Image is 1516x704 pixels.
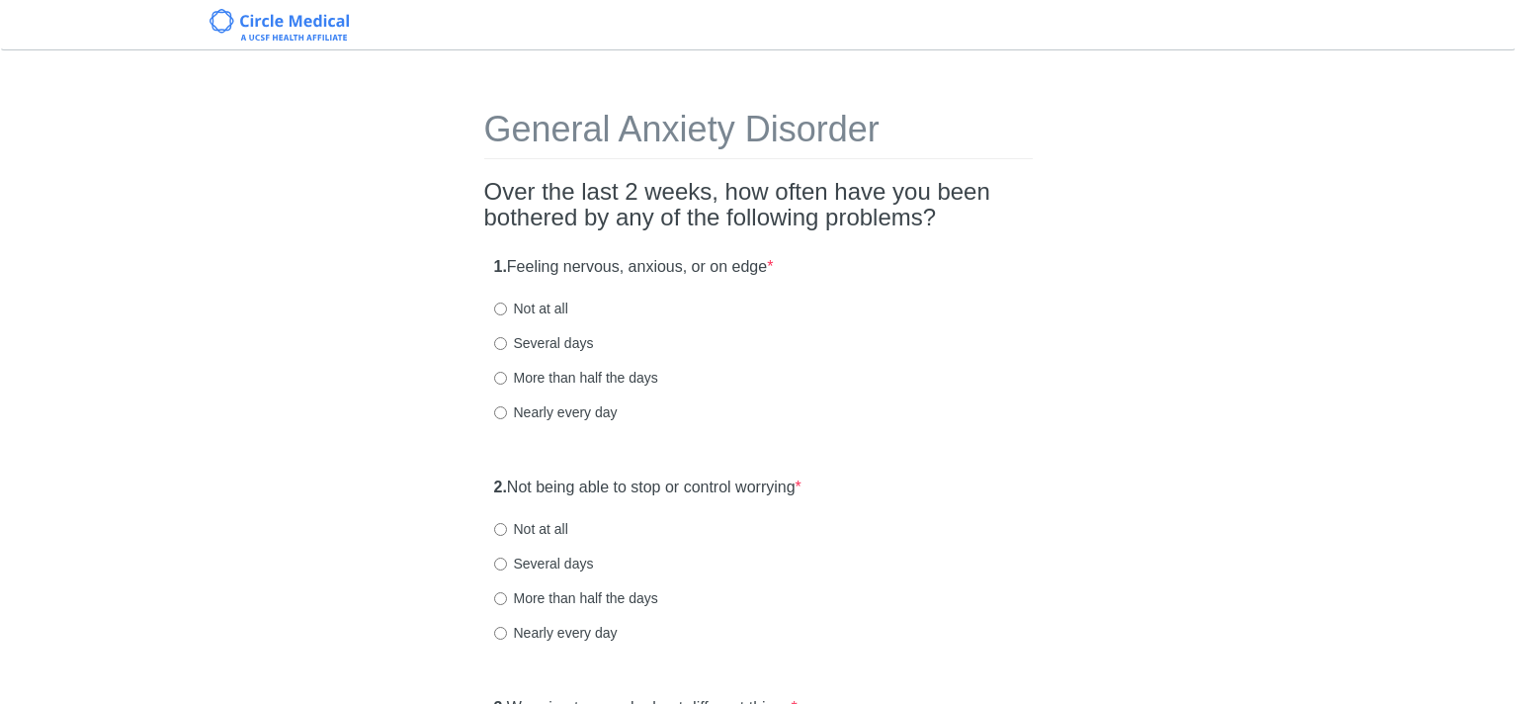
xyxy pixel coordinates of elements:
[494,333,594,353] label: Several days
[494,406,507,419] input: Nearly every day
[494,588,658,608] label: More than half the days
[494,372,507,385] input: More than half the days
[210,9,349,41] img: Circle Medical Logo
[484,110,1033,159] h1: General Anxiety Disorder
[484,179,1033,231] h2: Over the last 2 weeks, how often have you been bothered by any of the following problems?
[494,519,568,539] label: Not at all
[494,479,507,495] strong: 2.
[494,402,618,422] label: Nearly every day
[494,337,507,350] input: Several days
[494,477,801,499] label: Not being able to stop or control worrying
[494,256,774,279] label: Feeling nervous, anxious, or on edge
[494,592,507,605] input: More than half the days
[494,523,507,536] input: Not at all
[494,299,568,318] label: Not at all
[494,303,507,315] input: Not at all
[494,368,658,388] label: More than half the days
[494,627,507,640] input: Nearly every day
[494,258,507,275] strong: 1.
[494,558,507,571] input: Several days
[494,554,594,573] label: Several days
[494,623,618,643] label: Nearly every day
